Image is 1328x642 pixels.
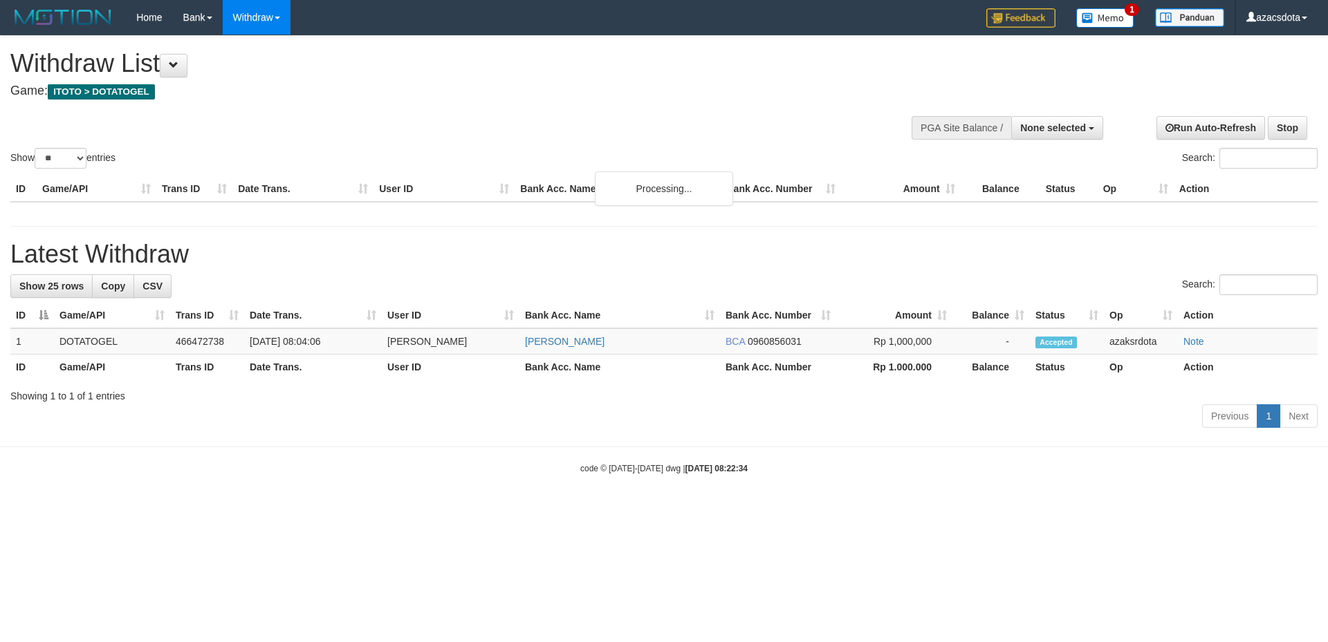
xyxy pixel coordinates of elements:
th: Bank Acc. Name [519,355,720,380]
div: Processing... [595,171,733,206]
a: Run Auto-Refresh [1156,116,1265,140]
th: Trans ID [156,176,232,202]
th: Bank Acc. Name: activate to sort column ascending [519,303,720,328]
a: Next [1280,404,1318,428]
th: ID [10,355,54,380]
h1: Withdraw List [10,50,871,77]
span: CSV [142,281,163,292]
th: Op [1104,355,1178,380]
a: Stop [1268,116,1307,140]
th: Game/API: activate to sort column ascending [54,303,170,328]
a: CSV [133,274,172,298]
th: Bank Acc. Number: activate to sort column ascending [720,303,836,328]
th: Rp 1.000.000 [836,355,952,380]
td: Rp 1,000,000 [836,328,952,355]
th: Bank Acc. Number [720,355,836,380]
img: panduan.png [1155,8,1224,27]
input: Search: [1219,274,1318,295]
h4: Game: [10,84,871,98]
th: Date Trans. [232,176,373,202]
span: ITOTO > DOTATOGEL [48,84,155,100]
span: Copy 0960856031 to clipboard [748,336,802,347]
th: User ID: activate to sort column ascending [382,303,519,328]
small: code © [DATE]-[DATE] dwg | [580,464,748,473]
a: [PERSON_NAME] [525,336,605,347]
strong: [DATE] 08:22:34 [685,464,748,473]
label: Search: [1182,148,1318,169]
div: Showing 1 to 1 of 1 entries [10,384,1318,403]
th: Action [1178,303,1318,328]
th: Game/API [54,355,170,380]
span: 1 [1125,3,1139,16]
a: Note [1183,336,1204,347]
th: User ID [382,355,519,380]
th: Action [1174,176,1318,202]
td: 466472738 [170,328,244,355]
td: - [952,328,1030,355]
span: BCA [726,336,745,347]
label: Show entries [10,148,116,169]
img: Feedback.jpg [986,8,1055,28]
th: Balance [952,355,1030,380]
a: Copy [92,274,134,298]
input: Search: [1219,148,1318,169]
div: PGA Site Balance / [912,116,1011,140]
th: Op [1098,176,1174,202]
img: MOTION_logo.png [10,7,116,28]
th: Balance: activate to sort column ascending [952,303,1030,328]
th: Status [1030,355,1104,380]
span: Copy [101,281,125,292]
th: Trans ID [170,355,244,380]
span: Accepted [1035,337,1077,348]
th: Game/API [37,176,156,202]
th: Date Trans.: activate to sort column ascending [244,303,382,328]
th: Status: activate to sort column ascending [1030,303,1104,328]
th: ID: activate to sort column descending [10,303,54,328]
th: Amount [841,176,961,202]
img: Button%20Memo.svg [1076,8,1134,28]
a: Previous [1202,404,1257,428]
td: 1 [10,328,54,355]
th: Op: activate to sort column ascending [1104,303,1178,328]
label: Search: [1182,274,1318,295]
th: Amount: activate to sort column ascending [836,303,952,328]
td: DOTATOGEL [54,328,170,355]
a: Show 25 rows [10,274,93,298]
th: Action [1178,355,1318,380]
td: [DATE] 08:04:06 [244,328,382,355]
button: None selected [1011,116,1103,140]
th: Trans ID: activate to sort column ascending [170,303,244,328]
span: None selected [1020,122,1086,133]
th: Date Trans. [244,355,382,380]
th: Bank Acc. Number [721,176,840,202]
th: User ID [373,176,515,202]
th: Status [1040,176,1098,202]
th: Bank Acc. Name [515,176,721,202]
td: azaksrdota [1104,328,1178,355]
a: 1 [1257,404,1280,428]
select: Showentries [35,148,86,169]
td: [PERSON_NAME] [382,328,519,355]
th: ID [10,176,37,202]
h1: Latest Withdraw [10,240,1318,268]
th: Balance [961,176,1040,202]
span: Show 25 rows [19,281,84,292]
